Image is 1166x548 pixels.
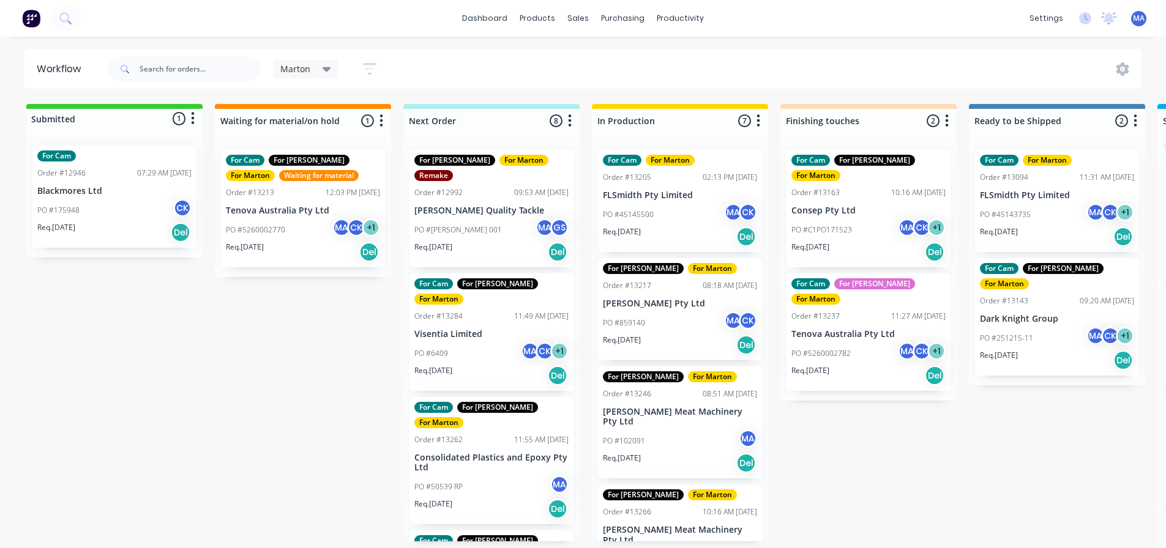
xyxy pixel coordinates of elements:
div: For CamFor [PERSON_NAME]For MartonOrder #1326211:55 AM [DATE]Consolidated Plastics and Epoxy Pty ... [409,397,574,525]
div: MA [739,429,757,448]
div: For Marton [688,371,737,382]
div: For Marton [980,278,1029,289]
p: Req. [DATE] [414,365,452,376]
div: For [PERSON_NAME] [834,155,915,166]
div: For Cam [37,150,76,161]
div: MA [536,218,554,237]
div: MA [724,311,742,330]
span: Marton [280,62,310,75]
p: Req. [DATE] [414,498,452,509]
div: MA [332,218,351,237]
div: MA [898,342,916,360]
div: Del [925,242,944,262]
p: Req. [DATE] [226,242,264,253]
p: Req. [DATE] [603,335,641,346]
div: 10:16 AM [DATE] [703,506,757,517]
div: For [PERSON_NAME] [414,155,495,166]
p: PO #102091 [603,435,645,446]
div: For CamFor [PERSON_NAME]For MartonOrder #1323711:27 AM [DATE]Tenova Australia Pty LtdPO #52600027... [787,273,951,391]
div: For Marton [791,170,840,181]
p: PO #45143735 [980,209,1031,220]
p: Consolidated Plastics and Epoxy Pty Ltd [414,453,569,473]
p: Blackmores Ltd [37,186,192,196]
p: Req. [DATE] [980,350,1018,361]
div: For Marton [226,170,275,181]
p: Req. [DATE] [791,365,829,376]
p: Tenova Australia Pty Ltd [791,329,946,339]
div: For Marton [499,155,548,166]
div: 11:31 AM [DATE] [1080,172,1134,183]
div: For Marton [414,417,463,428]
div: MA [550,475,569,494]
div: 11:49 AM [DATE] [514,311,569,322]
div: Del [548,242,567,262]
div: Order #13143 [980,295,1028,306]
div: Del [736,227,756,246]
div: MA [1086,327,1105,345]
div: 08:18 AM [DATE] [703,280,757,291]
div: Del [925,366,944,385]
div: For [PERSON_NAME] [269,155,349,166]
input: Search for orders... [140,57,261,81]
div: Order #13284 [414,311,463,322]
div: Del [1113,350,1133,370]
p: PO #859140 [603,317,645,328]
p: Req. [DATE] [603,453,641,464]
div: MA [898,218,916,237]
p: Consep Pty Ltd [791,206,946,216]
div: Order #12992 [414,187,463,198]
div: Order #13262 [414,434,463,445]
div: productivity [651,9,710,28]
div: CK [913,218,931,237]
div: MA [1086,203,1105,221]
div: For CamFor [PERSON_NAME]For MartonWaiting for materialOrder #1321312:03 PM [DATE]Tenova Australia... [221,150,385,267]
div: MA [724,203,742,221]
a: dashboard [456,9,514,28]
div: 07:29 AM [DATE] [137,168,192,179]
div: Del [548,366,567,385]
div: purchasing [595,9,651,28]
div: Workflow [37,62,87,76]
p: Req. [DATE] [414,242,452,253]
div: Del [359,242,379,262]
div: For [PERSON_NAME] [457,278,538,289]
div: Order #13205 [603,172,651,183]
div: + 1 [1116,203,1134,221]
div: 11:27 AM [DATE] [891,311,946,322]
div: For Cam [603,155,641,166]
div: CK [347,218,365,237]
p: Req. [DATE] [791,242,829,253]
div: CK [739,203,757,221]
div: + 1 [550,342,569,360]
div: Order #12946 [37,168,86,179]
div: For Cam [414,535,453,546]
p: [PERSON_NAME] Pty Ltd [603,298,757,309]
div: sales [561,9,595,28]
div: Del [736,335,756,355]
div: For CamFor MartonOrder #1309411:31 AM [DATE]FLSmidth Pty LimitedPO #45143735MACK+1Req.[DATE]Del [975,150,1139,252]
p: PO #45145500 [603,209,654,220]
div: For Marton [791,294,840,305]
div: For [PERSON_NAME] [457,402,538,413]
p: PO #251215-11 [980,333,1033,344]
p: Req. [DATE] [980,226,1018,237]
div: For [PERSON_NAME] [603,263,684,274]
p: [PERSON_NAME] Quality Tackle [414,206,569,216]
p: Req. [DATE] [37,222,75,233]
p: [PERSON_NAME] Meat Machinery Pty Ltd [603,407,757,428]
div: CK [173,199,192,217]
p: PO #175948 [37,205,80,216]
div: For CamFor [PERSON_NAME]For MartonOrder #1328411:49 AM [DATE]Visentia LimitedPO #6409MACK+1Req.[D... [409,273,574,391]
span: MA [1133,13,1145,24]
div: 08:51 AM [DATE] [703,388,757,399]
div: 09:53 AM [DATE] [514,187,569,198]
div: For Marton [646,155,695,166]
div: For CamFor MartonOrder #1320502:13 PM [DATE]FLSmidth Pty LimitedPO #45145500MACKReq.[DATE]Del [598,150,762,252]
img: Factory [22,9,40,28]
div: Del [1113,227,1133,246]
div: Del [171,223,190,242]
p: PO #5260002770 [226,224,285,235]
div: Waiting for material [279,170,359,181]
div: For Cam [980,155,1018,166]
div: CK [1101,203,1119,221]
